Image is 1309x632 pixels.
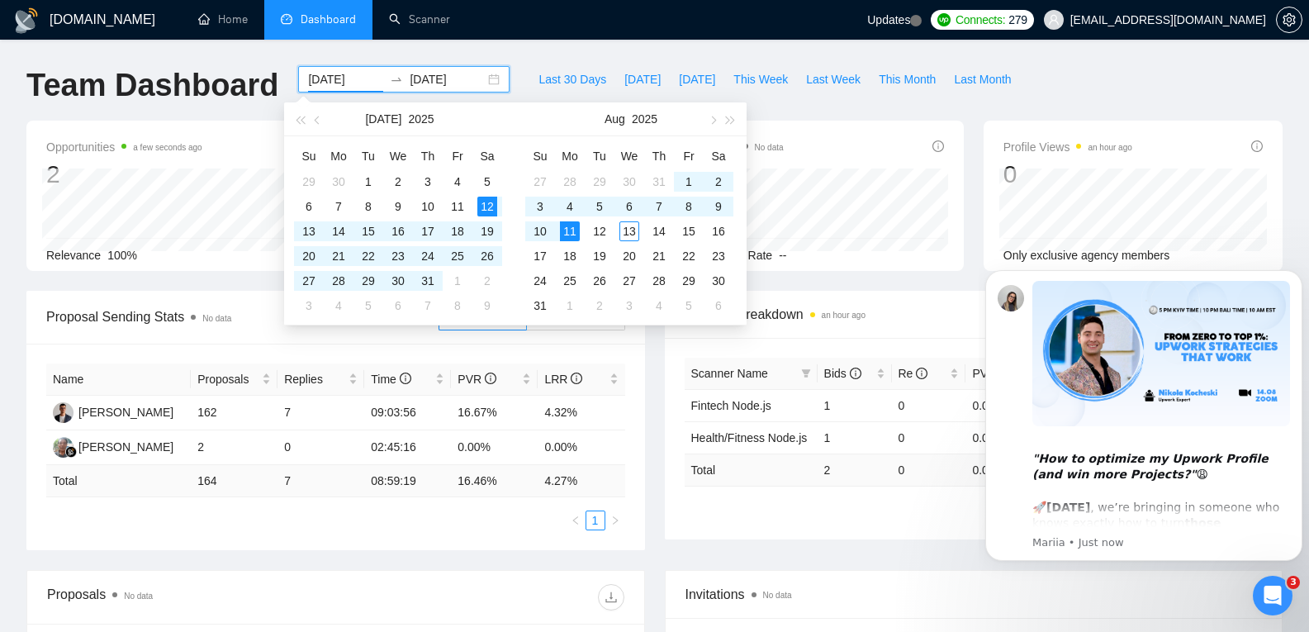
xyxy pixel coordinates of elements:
td: 2025-07-29 [353,268,383,293]
div: 21 [329,246,349,266]
td: 2025-08-08 [443,293,472,318]
td: 2025-07-22 [353,244,383,268]
div: 19 [590,246,609,266]
span: PVR [972,367,1011,380]
th: Su [525,143,555,169]
div: 30 [329,172,349,192]
div: Message content [54,36,311,283]
div: 5 [477,172,497,192]
td: 2025-08-14 [644,219,674,244]
div: 29 [590,172,609,192]
button: This Week [724,66,797,93]
td: 2025-07-15 [353,219,383,244]
td: 2025-08-29 [674,268,704,293]
span: dashboard [281,13,292,25]
div: 22 [358,246,378,266]
th: Mo [555,143,585,169]
td: 2025-09-05 [674,293,704,318]
time: a few seconds ago [133,143,202,152]
span: 3 [1287,576,1300,589]
td: 2025-08-23 [704,244,733,268]
td: 2025-08-18 [555,244,585,268]
div: 5 [679,296,699,316]
time: an hour ago [1088,143,1131,152]
td: 2025-07-20 [294,244,324,268]
td: 2025-08-04 [555,194,585,219]
div: 15 [358,221,378,241]
div: 6 [388,296,408,316]
td: 2025-08-07 [413,293,443,318]
td: 2025-07-27 [525,169,555,194]
span: Dashboard [301,12,356,26]
div: 11 [560,221,580,241]
div: 7 [649,197,669,216]
div: 6 [299,197,319,216]
div: 30 [709,271,728,291]
div: 2 [388,172,408,192]
img: upwork-logo.png [937,13,951,26]
button: 2025 [408,102,434,135]
td: 2025-08-13 [614,219,644,244]
span: left [571,516,581,525]
td: 2025-08-20 [614,244,644,268]
td: 2025-07-19 [472,219,502,244]
th: Fr [443,143,472,169]
td: 02:45:16 [364,430,451,465]
td: 2025-07-01 [353,169,383,194]
td: 2025-08-05 [585,194,614,219]
th: Fr [674,143,704,169]
b: 😩 [54,207,290,236]
div: 5 [358,296,378,316]
div: 28 [560,172,580,192]
span: filter [801,368,811,378]
th: Sa [704,143,733,169]
li: 1 [586,511,605,530]
td: 2025-07-29 [585,169,614,194]
div: 14 [329,221,349,241]
div: 18 [448,221,467,241]
div: 8 [448,296,467,316]
td: 2025-09-04 [644,293,674,318]
td: 2025-08-30 [704,268,733,293]
button: [DATE] [615,66,670,93]
td: 7 [277,396,364,430]
div: 15 [679,221,699,241]
span: PVR [458,373,496,386]
div: 1 [358,172,378,192]
div: 4 [560,197,580,216]
div: 4 [329,296,349,316]
span: info-circle [485,373,496,384]
span: This Week [733,70,788,88]
button: setting [1276,7,1302,33]
td: 2025-07-03 [413,169,443,194]
td: 2025-07-10 [413,194,443,219]
div: 10 [418,197,438,216]
b: [DATE] [68,255,111,268]
button: Last 30 Days [529,66,615,93]
div: 0 [1003,159,1132,190]
th: We [614,143,644,169]
div: 24 [418,246,438,266]
td: 2025-08-06 [614,194,644,219]
th: Tu [585,143,614,169]
div: 26 [477,246,497,266]
td: 0.00% [538,430,624,465]
td: 2025-08-03 [525,194,555,219]
td: 2025-08-07 [644,194,674,219]
td: 2025-08-24 [525,268,555,293]
div: 14 [649,221,669,241]
span: -- [779,249,786,262]
div: 17 [530,246,550,266]
td: 2025-08-10 [525,219,555,244]
td: 2025-07-21 [324,244,353,268]
div: 27 [530,172,550,192]
td: 2 [191,430,277,465]
span: Invitations [685,137,784,157]
div: 28 [649,271,669,291]
span: download [599,591,624,604]
button: Aug [605,102,625,135]
div: 🚀 , we’re bringing in someone who knows exactly how to turn into - and has done it at the highest... [54,189,311,319]
td: 2025-08-01 [674,169,704,194]
td: 2025-08-05 [353,293,383,318]
div: 4 [649,296,669,316]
